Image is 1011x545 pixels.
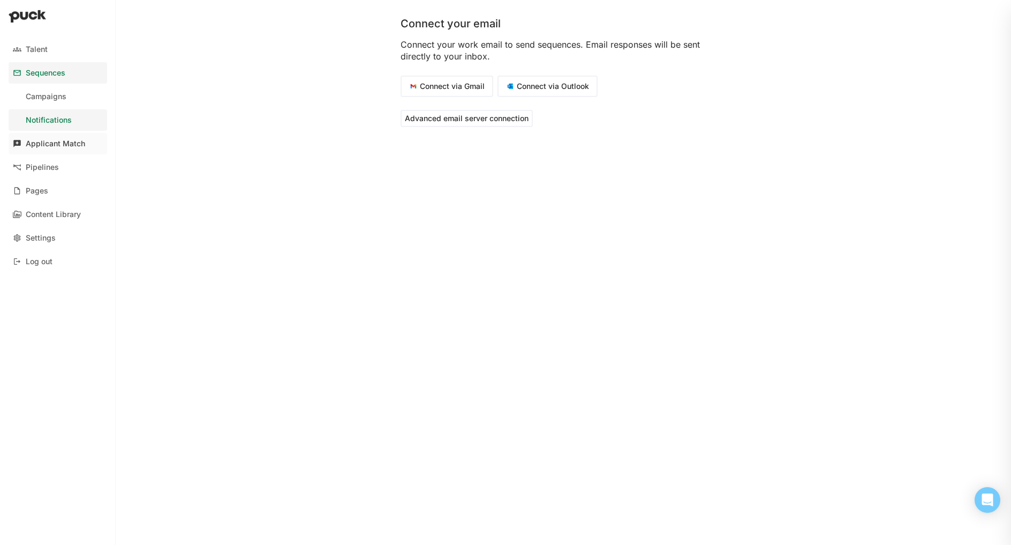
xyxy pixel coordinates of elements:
[401,76,493,97] button: Connect via Gmail
[26,139,85,148] div: Applicant Match
[9,204,107,225] a: Content Library
[26,257,52,266] div: Log out
[975,487,1000,513] div: Open Intercom Messenger
[9,39,107,60] a: Talent
[9,62,107,84] a: Sequences
[497,76,598,97] button: Connect via Outlook
[401,39,726,63] div: Connect your work email to send sequences. Email responses will be sent directly to your inbox.
[9,133,107,154] a: Applicant Match
[26,92,66,101] div: Campaigns
[26,163,59,172] div: Pipelines
[26,116,72,125] div: Notifications
[9,156,107,178] a: Pipelines
[9,180,107,201] a: Pages
[26,186,48,196] div: Pages
[9,86,107,107] a: Campaigns
[26,45,48,54] div: Talent
[9,109,107,131] a: Notifications
[401,110,533,127] button: Advanced email server connection
[26,234,56,243] div: Settings
[26,69,65,78] div: Sequences
[9,227,107,249] a: Settings
[26,210,81,219] div: Content Library
[401,17,501,30] h3: Connect your email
